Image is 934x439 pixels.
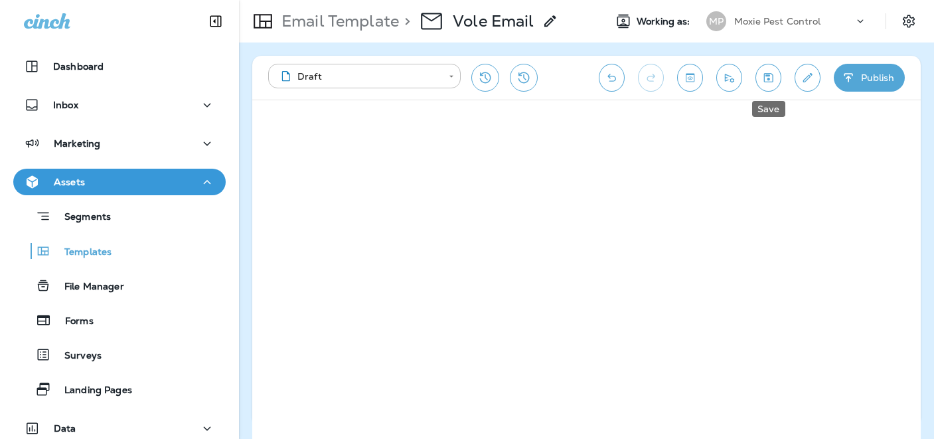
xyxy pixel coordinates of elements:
button: Settings [897,9,921,33]
div: MP [706,11,726,31]
p: > [399,11,410,31]
button: Forms [13,306,226,334]
p: Inbox [53,100,78,110]
button: Save [755,64,781,92]
p: File Manager [51,281,124,294]
button: Publish [834,64,905,92]
button: Segments [13,202,226,230]
button: Dashboard [13,53,226,80]
p: Moxie Pest Control [734,16,821,27]
div: Save [752,101,785,117]
p: Email Template [276,11,399,31]
p: Dashboard [53,61,104,72]
button: Assets [13,169,226,195]
button: Toggle preview [677,64,703,92]
button: Templates [13,237,226,265]
p: Marketing [54,138,100,149]
button: Collapse Sidebar [197,8,234,35]
button: Edit details [795,64,820,92]
button: File Manager [13,272,226,300]
p: Landing Pages [51,385,132,397]
p: Assets [54,177,85,187]
p: Forms [52,315,94,328]
span: Working as: [637,16,693,27]
button: Restore from previous version [471,64,499,92]
p: Segments [51,211,111,224]
button: Marketing [13,130,226,157]
p: Templates [51,246,112,259]
button: View Changelog [510,64,538,92]
p: Surveys [51,350,102,363]
button: Landing Pages [13,375,226,403]
button: Send test email [716,64,742,92]
button: Undo [599,64,625,92]
button: Inbox [13,92,226,118]
div: Draft [277,70,439,83]
p: Data [54,423,76,434]
button: Surveys [13,341,226,369]
p: Vole Email [453,11,534,31]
